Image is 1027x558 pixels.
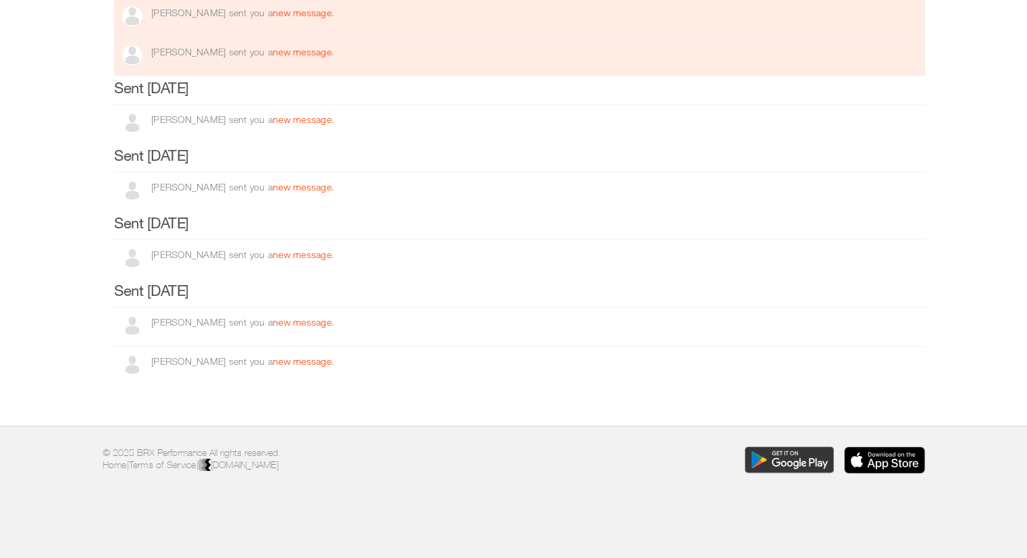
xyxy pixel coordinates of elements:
h3: Sent [DATE] [114,213,924,234]
a: new message [273,113,332,125]
div: [PERSON_NAME] sent you a . [151,315,910,329]
img: ex-default-user.svg [122,113,142,133]
a: new message [273,249,332,260]
a: new message [273,316,332,328]
img: ex-default-user.svg [122,248,142,268]
h3: Sent [DATE] [114,280,924,301]
a: Home [103,459,127,470]
div: [PERSON_NAME] sent you a . [151,6,910,20]
img: Download the BRX Performance app for Google Play [745,447,834,474]
img: ex-default-user.svg [122,355,142,375]
img: Download the BRX Performance app for iOS [844,447,925,474]
div: [PERSON_NAME] sent you a . [151,45,910,59]
img: ex-default-user.svg [122,315,142,336]
div: [PERSON_NAME] sent you a . [151,180,910,194]
a: [DOMAIN_NAME] [199,459,279,470]
h3: Sent [DATE] [114,78,924,99]
div: [PERSON_NAME] sent you a . [151,355,910,368]
a: new message [273,7,332,18]
img: colorblack-fill [199,459,211,472]
a: new message [273,181,332,193]
img: ex-default-user.svg [122,45,142,66]
img: ex-default-user.svg [122,180,142,201]
p: © 2025 BRX Performance All rights reserved. | | [103,447,504,473]
a: new message [273,355,332,367]
a: new message [273,46,332,57]
div: [PERSON_NAME] sent you a . [151,113,910,126]
img: ex-default-user.svg [122,6,142,26]
h3: Sent [DATE] [114,145,924,166]
div: [PERSON_NAME] sent you a . [151,248,910,261]
a: Terms of Service [129,459,196,470]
